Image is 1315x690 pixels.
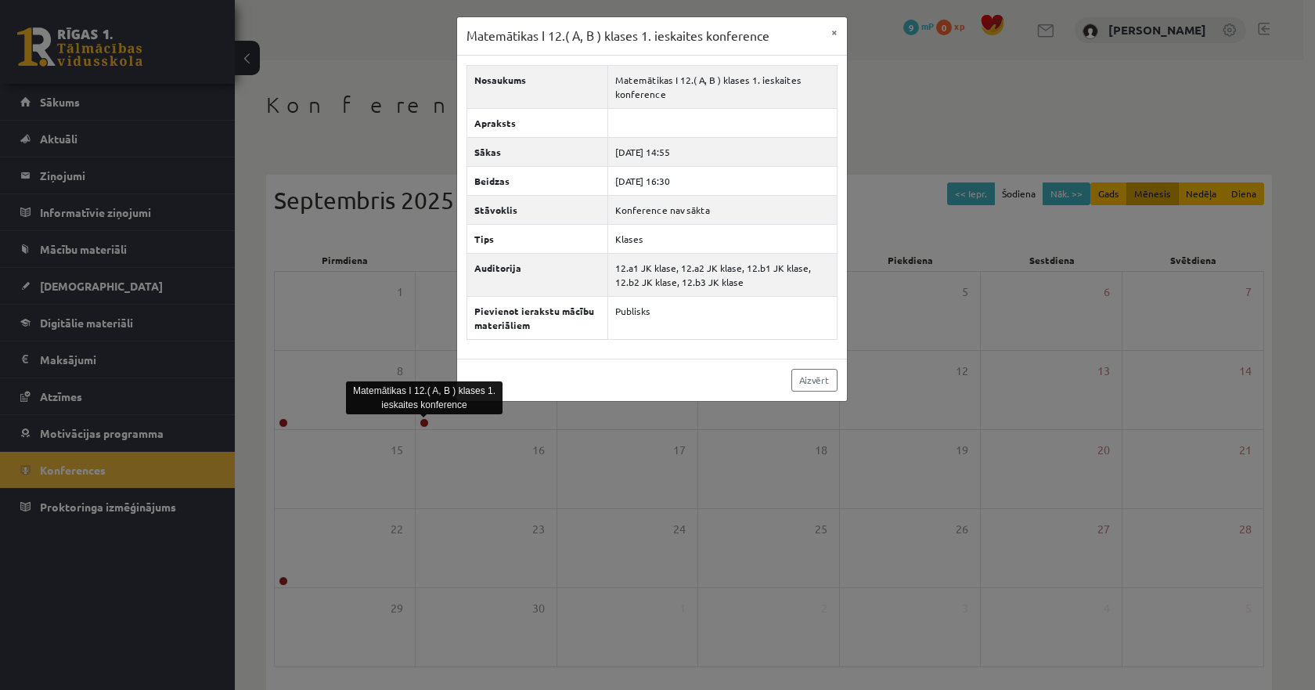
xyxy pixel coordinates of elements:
th: Auditorija [467,253,608,296]
th: Sākas [467,137,608,166]
td: Publisks [608,296,837,339]
a: Aizvērt [791,369,838,392]
td: Klases [608,224,837,253]
div: Matemātikas I 12.( A, B ) klases 1. ieskaites konference [346,381,503,414]
button: × [822,17,847,47]
th: Tips [467,224,608,253]
td: [DATE] 14:55 [608,137,837,166]
td: [DATE] 16:30 [608,166,837,195]
th: Pievienot ierakstu mācību materiāliem [467,296,608,339]
td: Konference nav sākta [608,195,837,224]
td: 12.a1 JK klase, 12.a2 JK klase, 12.b1 JK klase, 12.b2 JK klase, 12.b3 JK klase [608,253,837,296]
td: Matemātikas I 12.( A, B ) klases 1. ieskaites konference [608,65,837,108]
h3: Matemātikas I 12.( A, B ) klases 1. ieskaites konference [467,27,769,45]
th: Stāvoklis [467,195,608,224]
th: Apraksts [467,108,608,137]
th: Nosaukums [467,65,608,108]
th: Beidzas [467,166,608,195]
